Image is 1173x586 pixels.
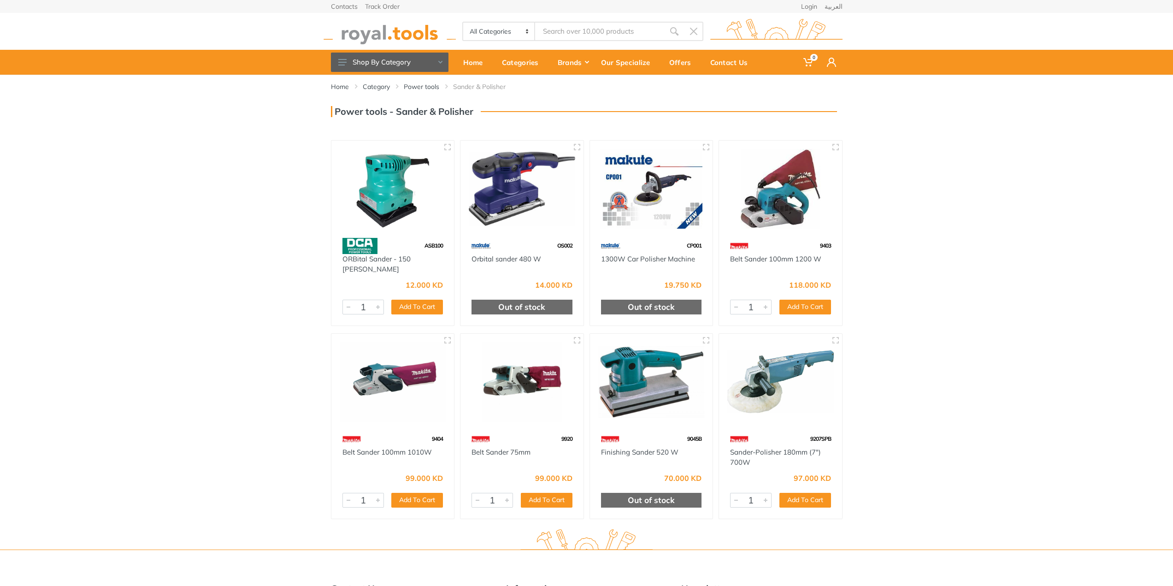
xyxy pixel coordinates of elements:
[730,255,821,263] a: Belt Sander 100mm 1200 W
[391,493,443,508] button: Add To Cart
[779,493,831,508] button: Add To Cart
[598,149,705,229] img: Royal Tools - 1300W Car Polisher Machine
[535,474,572,482] div: 99.000 KD
[342,431,361,447] img: 42.webp
[331,53,448,72] button: Shop By Category
[406,474,443,482] div: 99.000 KD
[457,53,495,72] div: Home
[340,149,446,229] img: Royal Tools - ORBital Sander - 150 watts
[342,448,432,456] a: Belt Sander 100mm 1010W
[463,23,536,40] select: Category
[601,493,702,508] div: Out of stock
[663,53,704,72] div: Offers
[472,300,572,314] div: Out of stock
[342,255,411,274] a: ORBital Sander - 150 [PERSON_NAME]
[789,281,831,289] div: 118.000 KD
[727,149,834,229] img: Royal Tools - Belt Sander 100mm 1200 W
[331,82,349,91] a: Home
[730,431,749,447] img: 42.webp
[595,50,663,75] a: Our Specialize
[495,53,551,72] div: Categories
[710,19,843,44] img: royal.tools Logo
[663,50,704,75] a: Offers
[601,431,619,447] img: 42.webp
[469,149,575,229] img: Royal Tools - Orbital sander 480 W
[730,448,821,467] a: Sander-Polisher 180mm (7") 700W
[601,448,678,456] a: Finishing Sander 520 W
[561,435,572,442] span: 9920
[687,435,701,442] span: 9045B
[820,242,831,249] span: 9403
[601,238,620,254] img: 59.webp
[404,82,439,91] a: Power tools
[825,3,843,10] a: العربية
[406,281,443,289] div: 12.000 KD
[472,431,490,447] img: 42.webp
[469,342,575,422] img: Royal Tools - Belt Sander 75mm
[535,22,664,41] input: Site search
[495,50,551,75] a: Categories
[595,53,663,72] div: Our Specialize
[687,242,701,249] span: CP001
[391,300,443,314] button: Add To Cart
[453,82,519,91] li: Sander & Polisher
[457,50,495,75] a: Home
[794,474,831,482] div: 97.000 KD
[557,242,572,249] span: OS002
[601,300,702,314] div: Out of stock
[730,238,749,254] img: 42.webp
[472,255,541,263] a: Orbital sander 480 W
[472,238,491,254] img: 59.webp
[664,281,701,289] div: 19.750 KD
[601,255,695,263] a: 1300W Car Polisher Machine
[704,53,760,72] div: Contact Us
[521,493,572,508] button: Add To Cart
[365,3,400,10] a: Track Order
[331,106,473,117] h3: Power tools - Sander & Polisher
[779,300,831,314] button: Add To Cart
[727,342,834,422] img: Royal Tools - Sander-Polisher 180mm (7
[810,435,831,442] span: 9207SPB
[424,242,443,249] span: ASB100
[432,435,443,442] span: 9404
[551,53,595,72] div: Brands
[331,3,358,10] a: Contacts
[801,3,817,10] a: Login
[342,238,377,254] img: 58.webp
[331,82,843,91] nav: breadcrumb
[324,19,456,44] img: royal.tools Logo
[704,50,760,75] a: Contact Us
[664,474,701,482] div: 70.000 KD
[340,342,446,422] img: Royal Tools - Belt Sander 100mm 1010W
[363,82,390,91] a: Category
[598,342,705,422] img: Royal Tools - Finishing Sander 520 W
[810,54,818,61] span: 0
[797,50,820,75] a: 0
[535,281,572,289] div: 14.000 KD
[472,448,531,456] a: Belt Sander 75mm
